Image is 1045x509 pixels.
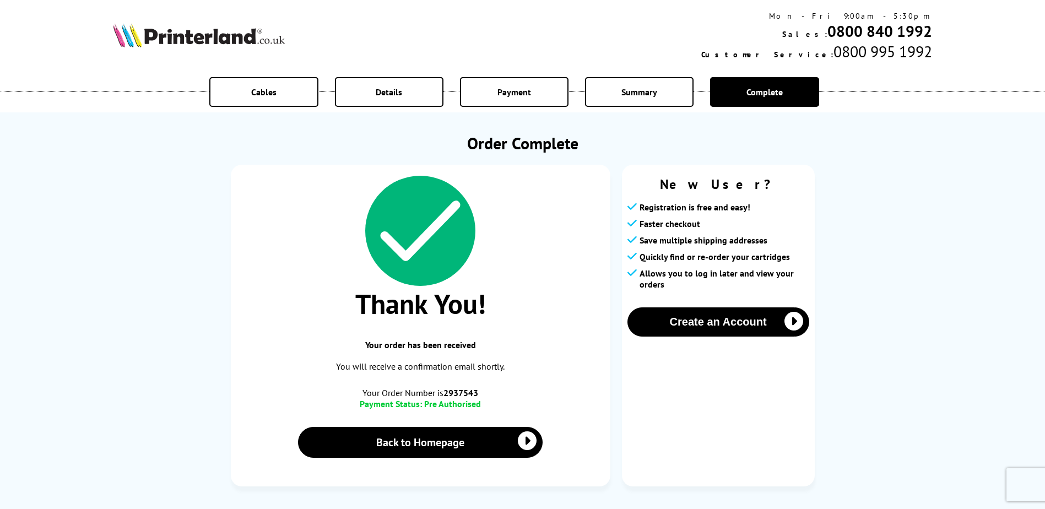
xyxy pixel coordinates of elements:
span: New User? [627,176,809,193]
span: Registration is free and easy! [640,202,750,213]
p: You will receive a confirmation email shortly. [242,359,599,374]
span: Customer Service: [701,50,833,59]
span: Faster checkout [640,218,700,229]
span: Cables [251,86,277,98]
b: 2937543 [443,387,478,398]
span: Payment [497,86,531,98]
a: Back to Homepage [298,427,543,458]
span: Your order has been received [242,339,599,350]
span: Save multiple shipping addresses [640,235,767,246]
span: 0800 995 1992 [833,41,932,62]
span: Sales: [782,29,827,39]
div: Mon - Fri 9:00am - 5:30pm [701,11,932,21]
span: Complete [746,86,783,98]
span: Pre Authorised [424,398,481,409]
span: Quickly find or re-order your cartridges [640,251,790,262]
span: Thank You! [242,286,599,322]
img: Printerland Logo [113,23,285,47]
a: 0800 840 1992 [827,21,932,41]
span: Your Order Number is [242,387,599,398]
span: Details [376,86,402,98]
button: Create an Account [627,307,809,337]
span: Allows you to log in later and view your orders [640,268,809,290]
span: Payment Status: [360,398,422,409]
span: Summary [621,86,657,98]
h1: Order Complete [231,132,815,154]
